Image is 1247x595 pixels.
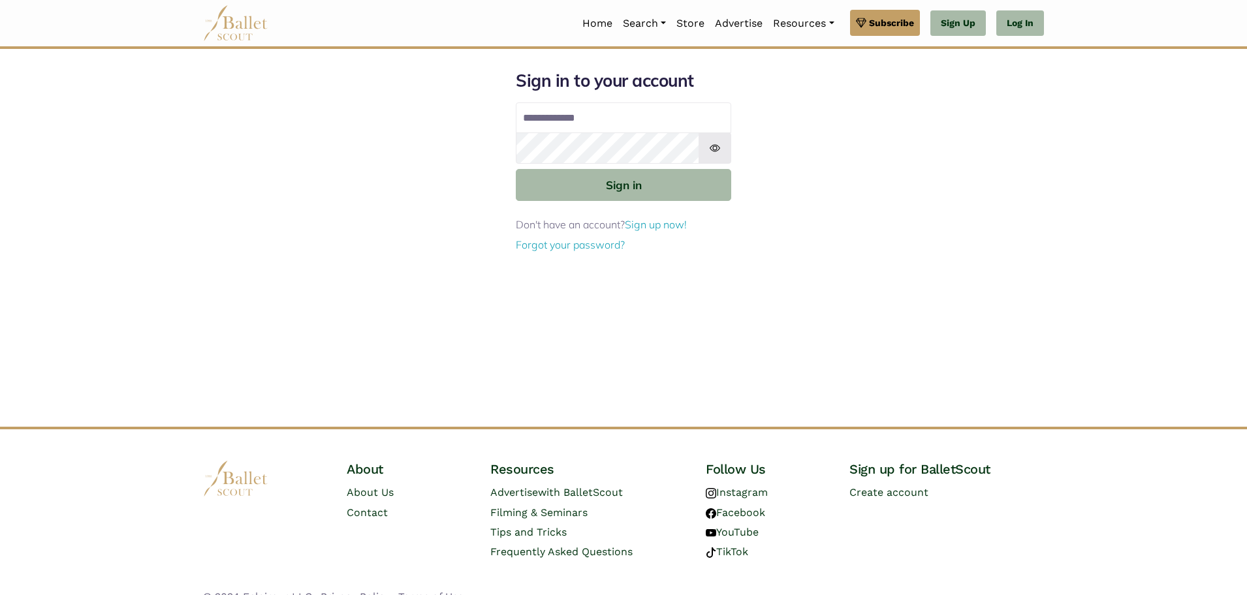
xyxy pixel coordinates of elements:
[706,547,716,558] img: tiktok logo
[347,461,469,478] h4: About
[490,486,623,498] a: Advertisewith BalletScout
[768,10,839,37] a: Resources
[516,238,625,251] a: Forgot your password?
[516,70,731,92] h1: Sign in to your account
[516,169,731,201] button: Sign in
[577,10,618,37] a: Home
[869,16,914,30] span: Subscribe
[671,10,710,37] a: Store
[706,526,759,538] a: YouTube
[706,506,765,519] a: Facebook
[516,217,731,234] p: Don't have an account?
[849,461,1044,478] h4: Sign up for BalletScout
[618,10,671,37] a: Search
[706,486,768,498] a: Instagram
[706,545,748,558] a: TikTok
[849,486,928,498] a: Create account
[625,218,687,231] a: Sign up now!
[347,486,394,498] a: About Us
[706,488,716,498] img: instagram logo
[490,526,567,538] a: Tips and Tricks
[856,16,866,30] img: gem.svg
[930,10,986,37] a: Sign Up
[347,506,388,519] a: Contact
[490,506,588,519] a: Filming & Seminars
[850,10,920,36] a: Subscribe
[538,486,623,498] span: with BalletScout
[490,545,633,558] a: Frequently Asked Questions
[706,508,716,519] img: facebook logo
[706,528,716,538] img: youtube logo
[706,461,829,478] h4: Follow Us
[996,10,1044,37] a: Log In
[490,461,685,478] h4: Resources
[710,10,768,37] a: Advertise
[203,461,268,496] img: logo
